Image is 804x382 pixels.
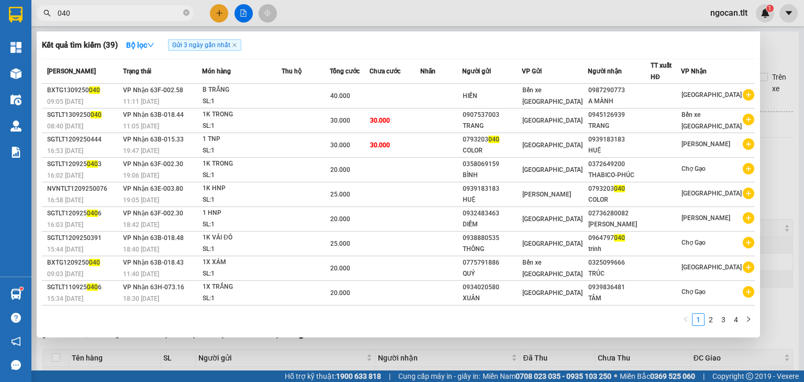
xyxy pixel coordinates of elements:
[682,140,730,148] span: [PERSON_NAME]
[10,147,21,158] img: solution-icon
[282,68,301,75] span: Thu hộ
[203,145,281,157] div: SL: 1
[588,121,650,132] div: TRANG
[588,244,650,255] div: trinh
[743,261,754,273] span: plus-circle
[87,160,98,168] span: 040
[330,265,350,272] span: 20.000
[10,121,21,132] img: warehouse-icon
[10,42,21,53] img: dashboard-icon
[463,268,521,279] div: QUÝ
[47,208,120,219] div: SGTLT120925 6
[47,246,83,253] span: 15:44 [DATE]
[682,288,706,296] span: Chợ Gạo
[463,121,521,132] div: TRANG
[126,41,154,49] strong: Bộ lọc
[330,215,350,223] span: 20.000
[463,183,521,194] div: 0939183183
[203,134,281,145] div: 1 TNP
[588,85,650,96] div: 0987290773
[522,259,583,278] span: Bến xe [GEOGRAPHIC_DATA]
[588,68,622,75] span: Người nhận
[123,136,184,143] span: VP Nhận 63B-015.33
[330,289,350,297] span: 20.000
[11,313,21,323] span: question-circle
[183,8,189,18] span: close-circle
[588,170,650,181] div: THABICO-PHÚC
[232,42,237,48] span: close
[47,68,96,75] span: [PERSON_NAME]
[123,98,159,105] span: 11:11 [DATE]
[522,117,583,124] span: [GEOGRAPHIC_DATA]
[87,210,98,217] span: 040
[717,313,730,326] li: 3
[718,314,729,325] a: 3
[47,172,83,179] span: 16:02 [DATE]
[168,39,241,51] span: Gửi 3 ngày gần nhất
[11,360,21,370] span: message
[693,314,704,325] a: 1
[588,282,650,293] div: 0939836481
[488,136,499,143] span: 040
[614,185,625,192] span: 040
[123,86,183,94] span: VP Nhận 63F-002.58
[47,134,120,145] div: SGTLT1209250444
[522,68,542,75] span: VP Gửi
[420,68,435,75] span: Nhãn
[370,141,390,149] span: 30.000
[123,270,159,278] span: 11:40 [DATE]
[730,313,742,326] li: 4
[588,233,650,244] div: 0964797
[463,145,521,156] div: COLOR
[743,114,754,125] span: plus-circle
[43,9,51,17] span: search
[463,194,521,205] div: HUỆ
[463,244,521,255] div: THÔNG
[203,232,281,244] div: 1K VẢI ĐỎ
[745,316,752,322] span: right
[588,145,650,156] div: HUỆ
[203,96,281,107] div: SL: 1
[522,215,583,223] span: [GEOGRAPHIC_DATA]
[682,214,730,222] span: [PERSON_NAME]
[683,316,689,322] span: left
[123,210,183,217] span: VP Nhận 63F-002.30
[203,257,281,268] div: 1X XÁM
[463,257,521,268] div: 0775791886
[203,183,281,194] div: 1K HNP
[588,134,650,145] div: 0939183183
[47,197,83,204] span: 16:58 [DATE]
[203,208,281,219] div: 1 HNP
[123,147,159,155] span: 19:47 [DATE]
[47,295,83,302] span: 15:34 [DATE]
[682,264,742,271] span: [GEOGRAPHIC_DATA]
[588,293,650,304] div: TÂM
[123,259,184,266] span: VP Nhận 63B-018.43
[147,41,154,49] span: down
[123,234,184,242] span: VP Nhận 63B-018.48
[588,268,650,279] div: TRÚC
[123,185,183,192] span: VP Nhận 63E-003.80
[330,141,350,149] span: 30.000
[330,191,350,198] span: 25.000
[614,234,625,242] span: 040
[679,313,692,326] button: left
[743,188,754,199] span: plus-circle
[47,85,120,96] div: BXTG1309250
[730,314,742,325] a: 4
[588,159,650,170] div: 0372649200
[11,336,21,346] span: notification
[743,286,754,298] span: plus-circle
[463,233,521,244] div: 0938880535
[522,240,583,247] span: [GEOGRAPHIC_DATA]
[89,86,100,94] span: 040
[588,219,650,230] div: [PERSON_NAME]
[10,68,21,79] img: warehouse-icon
[9,7,23,23] img: logo-vxr
[742,313,755,326] li: Next Page
[203,281,281,293] div: 1X TRẮNG
[743,89,754,101] span: plus-circle
[588,307,650,318] div: 0827810254
[20,287,23,290] sup: 1
[203,84,281,96] div: B TRẮNG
